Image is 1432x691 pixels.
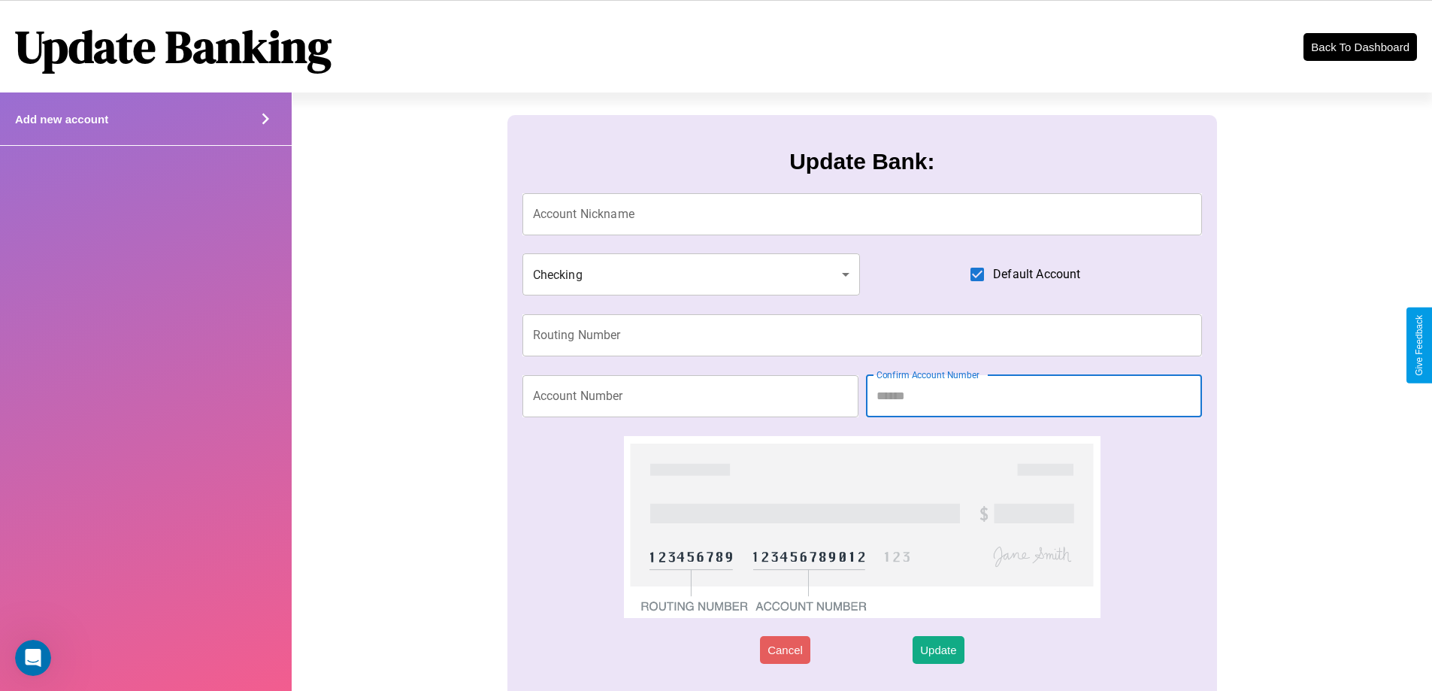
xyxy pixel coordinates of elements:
[522,253,861,295] div: Checking
[993,265,1080,283] span: Default Account
[624,436,1100,618] img: check
[789,149,934,174] h3: Update Bank:
[760,636,810,664] button: Cancel
[1414,315,1424,376] div: Give Feedback
[15,113,108,126] h4: Add new account
[15,640,51,676] iframe: Intercom live chat
[15,16,332,77] h1: Update Banking
[913,636,964,664] button: Update
[876,368,979,381] label: Confirm Account Number
[1303,33,1417,61] button: Back To Dashboard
